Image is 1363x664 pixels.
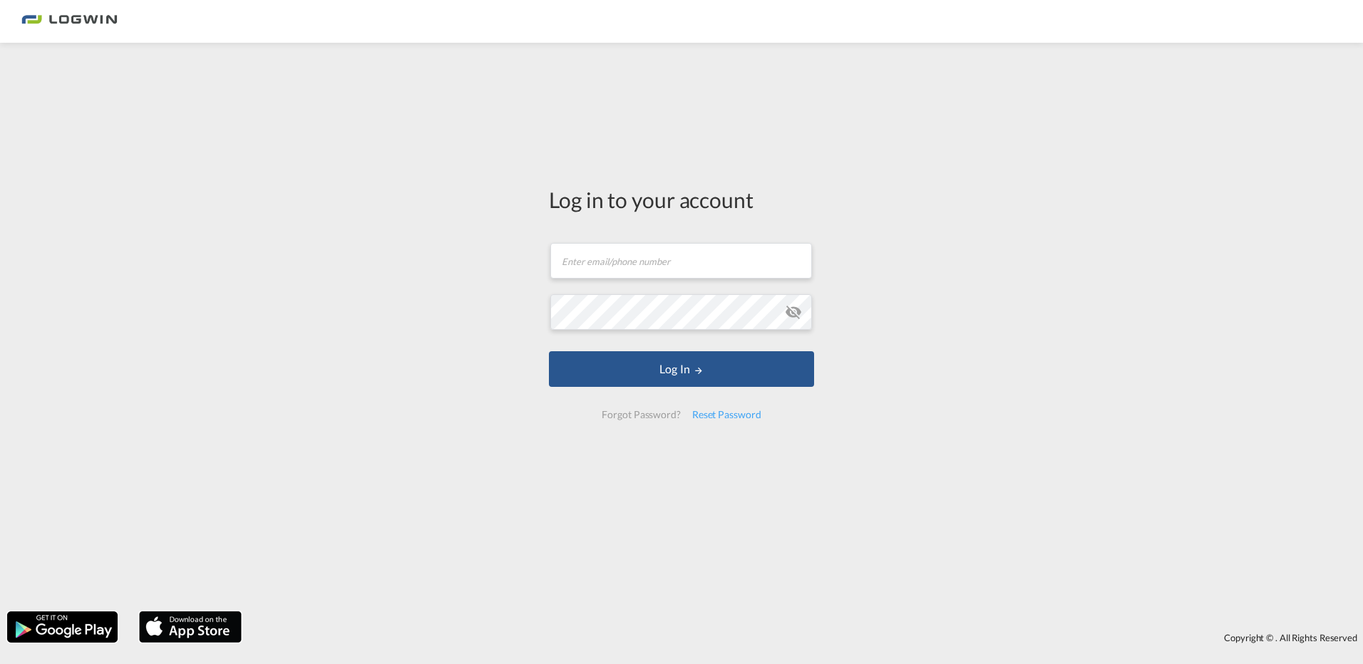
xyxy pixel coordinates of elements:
[21,6,118,38] img: bc73a0e0d8c111efacd525e4c8ad7d32.png
[549,185,814,214] div: Log in to your account
[785,304,802,321] md-icon: icon-eye-off
[549,351,814,387] button: LOGIN
[249,626,1363,650] div: Copyright © . All Rights Reserved
[138,610,243,644] img: apple.png
[596,402,686,427] div: Forgot Password?
[6,610,119,644] img: google.png
[686,402,767,427] div: Reset Password
[550,243,812,279] input: Enter email/phone number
